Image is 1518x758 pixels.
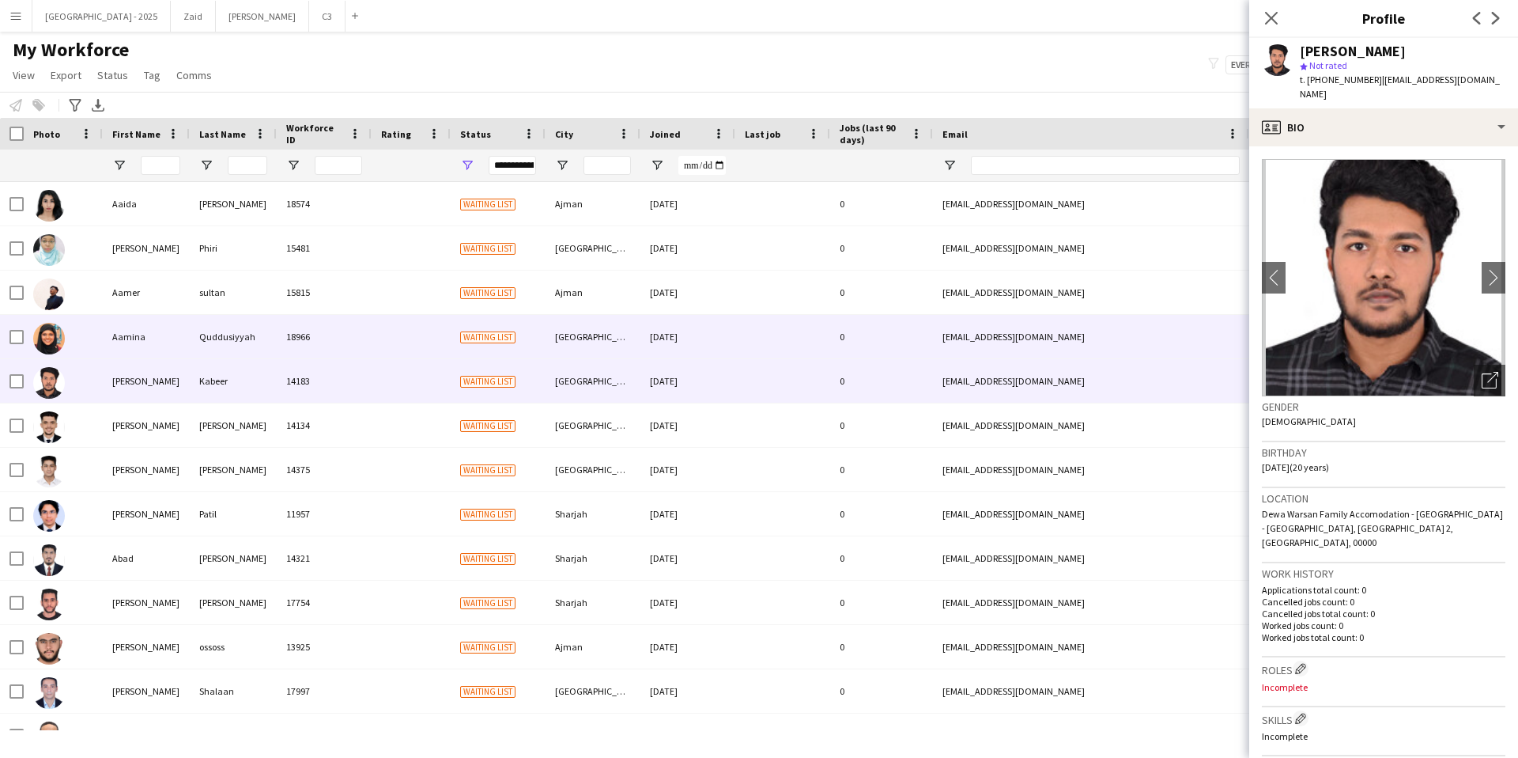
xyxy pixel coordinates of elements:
p: Incomplete [1262,681,1505,693]
div: [EMAIL_ADDRESS][DOMAIN_NAME] [933,226,1249,270]
app-action-btn: Export XLSX [89,96,108,115]
div: [PERSON_NAME] [103,492,190,536]
div: [EMAIL_ADDRESS][DOMAIN_NAME] [933,669,1249,713]
div: Abdelhaq [103,714,190,757]
div: [EMAIL_ADDRESS][DOMAIN_NAME] [933,581,1249,624]
h3: Work history [1262,567,1505,581]
img: Aamer sultan [33,279,65,310]
div: Ajman [546,182,640,226]
div: [PERSON_NAME] [103,448,190,491]
div: [EMAIL_ADDRESS][DOMAIN_NAME] [933,625,1249,669]
button: Open Filter Menu [942,158,957,172]
input: Email Filter Input [971,156,1240,175]
img: Crew avatar or photo [1262,159,1505,396]
div: Patil [190,492,277,536]
div: 0 [830,271,933,314]
h3: Roles [1262,661,1505,677]
div: Open photos pop-in [1474,365,1505,396]
div: [EMAIL_ADDRESS][DOMAIN_NAME] [933,536,1249,580]
button: Open Filter Menu [286,158,300,172]
input: Joined Filter Input [678,156,726,175]
div: [EMAIL_ADDRESS][DOMAIN_NAME] [933,492,1249,536]
span: View [13,68,35,82]
span: Photo [33,128,60,140]
span: Waiting list [460,287,515,299]
div: Phiri [190,226,277,270]
button: C3 [309,1,346,32]
span: Waiting list [460,464,515,476]
div: sultan [190,271,277,314]
p: Cancelled jobs count: 0 [1262,596,1505,608]
span: City [555,128,573,140]
div: Aaida [103,182,190,226]
div: 14134 [277,404,372,447]
div: 0 [830,448,933,491]
img: Aamina Quddusiyyah [33,323,65,354]
input: City Filter Input [583,156,631,175]
div: Ajman [546,625,640,669]
div: Kabeer [190,359,277,403]
div: [PERSON_NAME] [190,536,277,580]
span: Jobs (last 90 days) [840,122,904,146]
div: Sharjah [546,492,640,536]
div: [EMAIL_ADDRESS][DOMAIN_NAME] [933,359,1249,403]
div: [EMAIL_ADDRESS][DOMAIN_NAME] [933,315,1249,358]
div: [GEOGRAPHIC_DATA] [546,714,640,757]
div: [PERSON_NAME] [190,182,277,226]
div: 17997 [277,669,372,713]
h3: Gender [1262,400,1505,414]
p: Incomplete [1262,730,1505,742]
div: Aamina [103,315,190,358]
div: 0 [830,404,933,447]
div: [DATE] [640,492,735,536]
span: Waiting list [460,642,515,654]
a: Tag [138,65,167,85]
img: Abdelhamed Shalaan [33,677,65,709]
div: [DATE] [640,271,735,314]
div: [PERSON_NAME] [103,669,190,713]
span: t. [PHONE_NUMBER] [1300,74,1382,85]
div: [EMAIL_ADDRESS][DOMAIN_NAME] [933,448,1249,491]
div: 14321 [277,536,372,580]
span: Waiting list [460,199,515,210]
span: Dewa Warsan Family Accomodation - [GEOGRAPHIC_DATA] - [GEOGRAPHIC_DATA], [GEOGRAPHIC_DATA] 2, [GE... [1262,508,1503,548]
span: Export [51,68,81,82]
img: Aarav Girish [33,456,65,487]
img: Aamir Kabeer [33,367,65,399]
span: Status [460,128,491,140]
div: [PERSON_NAME] [103,404,190,447]
span: Tag [144,68,160,82]
span: Waiting list [460,597,515,609]
div: 0 [830,581,933,624]
a: View [6,65,41,85]
span: Waiting list [460,686,515,698]
span: Waiting list [460,509,515,521]
span: My Workforce [13,38,129,62]
app-action-btn: Advanced filters [66,96,85,115]
div: [GEOGRAPHIC_DATA] [546,448,640,491]
div: Bio [1249,108,1518,146]
div: Jaouad [190,714,277,757]
div: [PERSON_NAME] [190,404,277,447]
h3: Skills [1262,711,1505,727]
div: Quddusiyyah [190,315,277,358]
img: Abdelhaq Jaouad [33,722,65,753]
div: [DATE] [640,625,735,669]
div: Sharjah [546,581,640,624]
div: [GEOGRAPHIC_DATA] [546,669,640,713]
div: 15481 [277,226,372,270]
div: [DATE] [640,714,735,757]
div: [DATE] [640,404,735,447]
div: Aamer [103,271,190,314]
button: [PERSON_NAME] [216,1,309,32]
div: [DATE] [640,536,735,580]
span: Waiting list [460,420,515,432]
div: [DATE] [640,359,735,403]
div: 0 [830,359,933,403]
div: Ajman [546,271,640,314]
div: [PERSON_NAME] [190,448,277,491]
span: Last job [745,128,780,140]
button: Open Filter Menu [650,158,664,172]
div: 14183 [277,359,372,403]
p: Applications total count: 0 [1262,584,1505,596]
